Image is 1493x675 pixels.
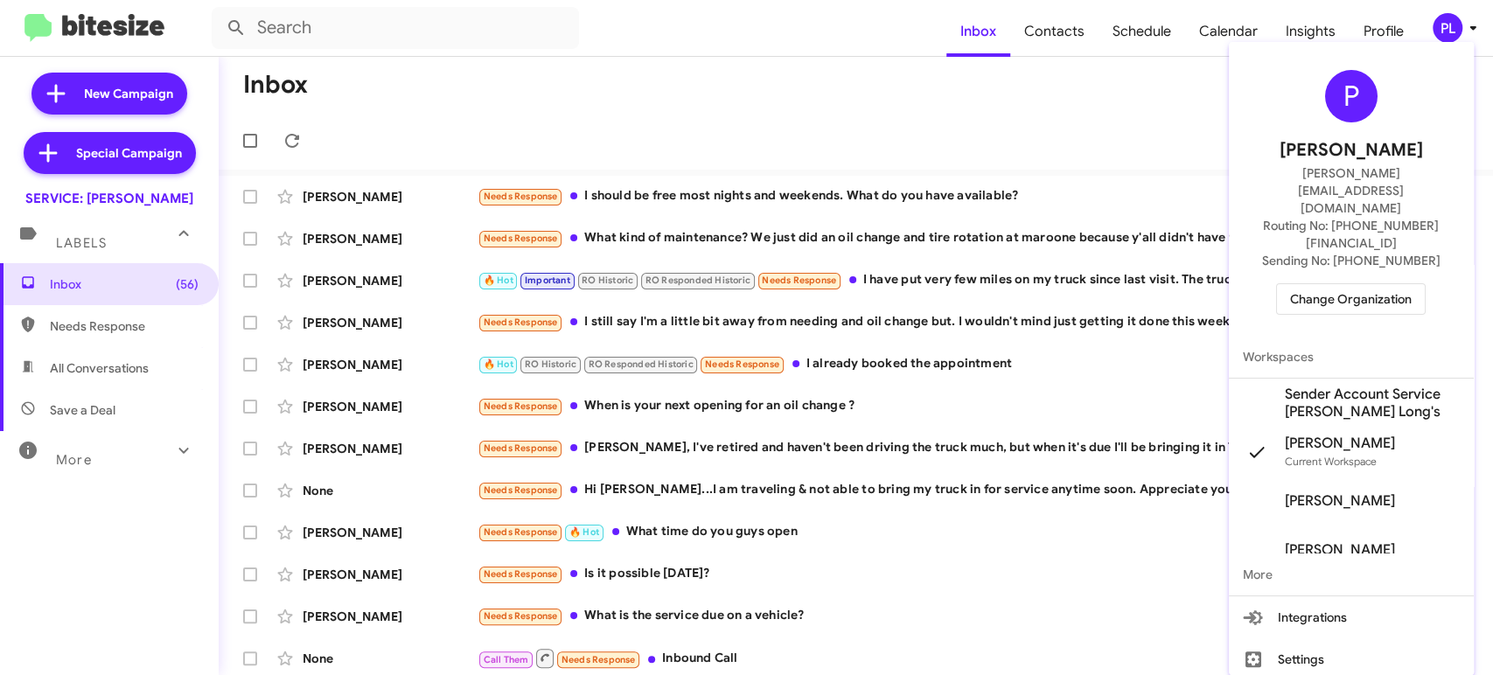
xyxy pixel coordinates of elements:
span: [PERSON_NAME][EMAIL_ADDRESS][DOMAIN_NAME] [1250,164,1453,217]
span: Sender Account Service [PERSON_NAME] Long's [1285,386,1460,421]
span: Routing No: [PHONE_NUMBER][FINANCIAL_ID] [1250,217,1453,252]
span: Sending No: [PHONE_NUMBER] [1262,252,1441,269]
div: P [1325,70,1378,122]
span: Change Organization [1290,284,1412,314]
span: [PERSON_NAME] [1285,541,1395,559]
span: [PERSON_NAME] [1285,492,1395,510]
span: More [1229,553,1474,595]
span: [PERSON_NAME] [1280,136,1423,164]
button: Integrations [1229,596,1474,638]
span: Workspaces [1229,336,1474,378]
span: Current Workspace [1285,455,1377,468]
span: [PERSON_NAME] [1285,435,1395,452]
button: Change Organization [1276,283,1426,315]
